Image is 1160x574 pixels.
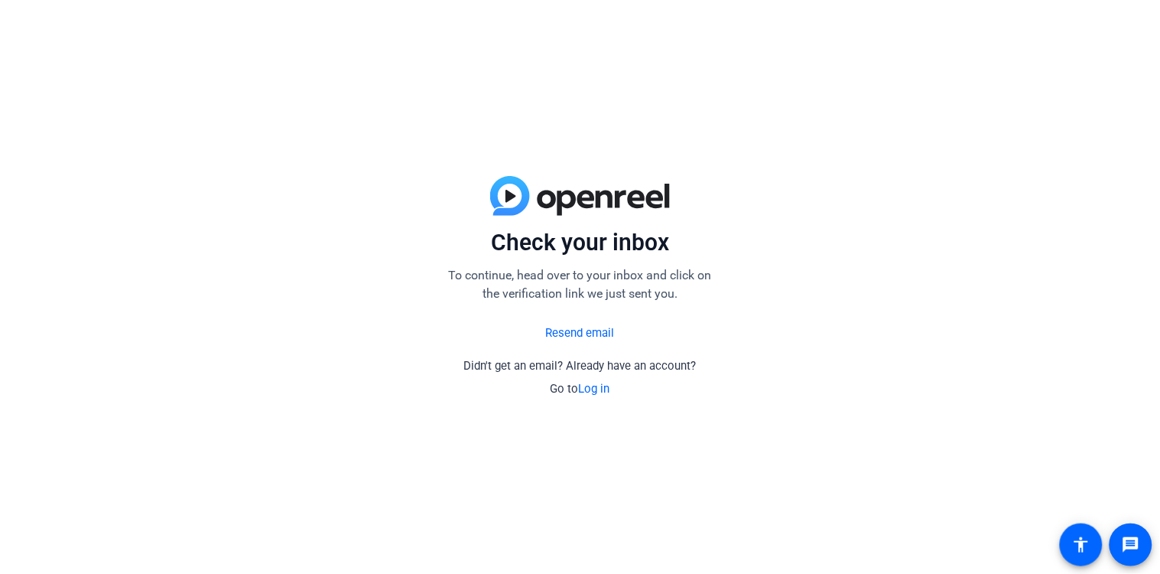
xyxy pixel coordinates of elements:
[1122,536,1140,554] mat-icon: message
[490,176,670,216] img: blue-gradient.svg
[579,382,610,396] a: Log in
[443,228,718,257] p: Check your inbox
[551,382,610,396] span: Go to
[546,325,615,342] a: Resend email
[464,359,697,373] span: Didn't get an email? Already have an account?
[1072,536,1090,554] mat-icon: accessibility
[443,266,718,303] p: To continue, head over to your inbox and click on the verification link we just sent you.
